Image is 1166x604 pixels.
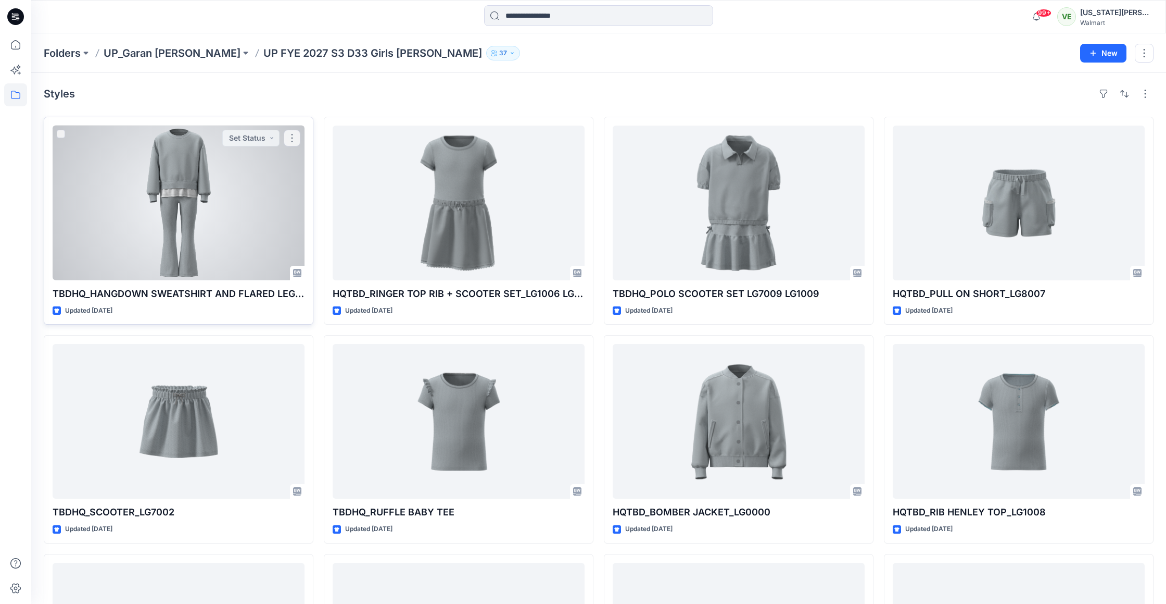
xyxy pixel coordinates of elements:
[893,126,1145,280] a: HQTBD_PULL ON SHORT_LG8007
[905,305,953,316] p: Updated [DATE]
[333,287,585,301] p: HQTBD_RINGER TOP RIB + SCOOTER SET_LG1006 LG7006
[44,88,75,100] h4: Styles
[104,46,240,60] a: UP_Garan [PERSON_NAME]
[893,505,1145,520] p: HQTBD_RIB HENLEY TOP_LG1008
[1057,7,1076,26] div: VE
[263,46,482,60] p: UP FYE 2027 S3 D33 Girls [PERSON_NAME]
[613,505,865,520] p: HQTBD_BOMBER JACKET_LG0000
[613,344,865,499] a: HQTBD_BOMBER JACKET_LG0000
[905,524,953,535] p: Updated [DATE]
[625,305,673,316] p: Updated [DATE]
[893,287,1145,301] p: HQTBD_PULL ON SHORT_LG8007
[333,126,585,280] a: HQTBD_RINGER TOP RIB + SCOOTER SET_LG1006 LG7006
[44,46,81,60] a: Folders
[53,344,305,499] a: TBDHQ_SCOOTER_LG7002
[893,344,1145,499] a: HQTBD_RIB HENLEY TOP_LG1008
[345,524,392,535] p: Updated [DATE]
[1080,6,1153,19] div: [US_STATE][PERSON_NAME]
[53,126,305,280] a: TBDHQ_HANGDOWN SWEATSHIRT AND FLARED LEGGING_LG4003 LG9001
[486,46,520,60] button: 37
[53,287,305,301] p: TBDHQ_HANGDOWN SWEATSHIRT AND FLARED LEGGING_LG4003 LG9001
[1080,19,1153,27] div: Walmart
[1080,44,1126,63] button: New
[333,344,585,499] a: TBDHQ_RUFFLE BABY TEE
[65,305,112,316] p: Updated [DATE]
[499,47,507,59] p: 37
[65,524,112,535] p: Updated [DATE]
[333,505,585,520] p: TBDHQ_RUFFLE BABY TEE
[1036,9,1051,17] span: 99+
[613,126,865,280] a: TBDHQ_POLO SCOOTER SET LG7009 LG1009
[613,287,865,301] p: TBDHQ_POLO SCOOTER SET LG7009 LG1009
[625,524,673,535] p: Updated [DATE]
[53,505,305,520] p: TBDHQ_SCOOTER_LG7002
[345,305,392,316] p: Updated [DATE]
